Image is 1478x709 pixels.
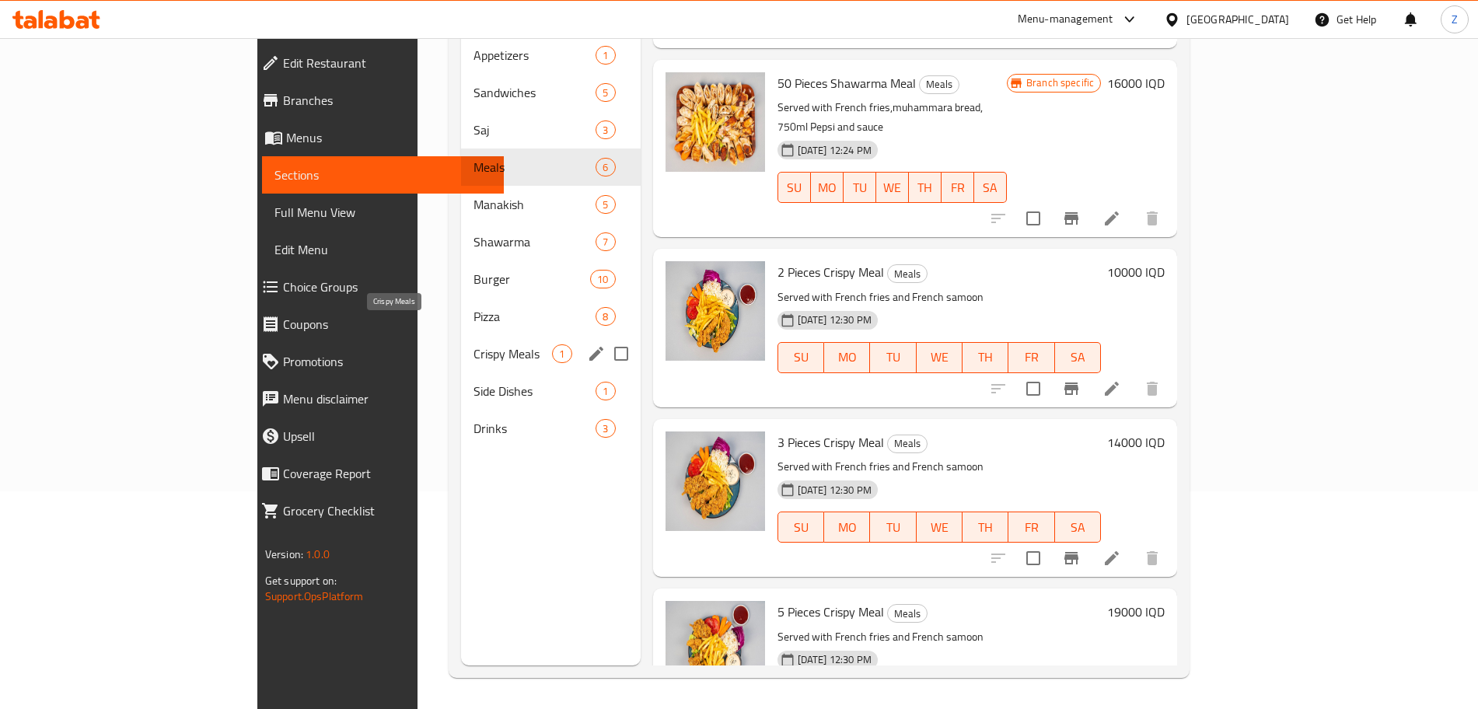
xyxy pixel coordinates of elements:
[850,176,870,199] span: TU
[917,512,963,543] button: WE
[283,91,491,110] span: Branches
[948,176,968,199] span: FR
[596,384,614,399] span: 1
[1053,200,1090,237] button: Branch-specific-item
[969,346,1002,368] span: TH
[461,223,640,260] div: Shawarma7
[249,82,504,119] a: Branches
[461,30,640,453] nav: Menu sections
[830,346,864,368] span: MO
[1134,200,1171,237] button: delete
[844,172,876,203] button: TU
[1055,512,1101,543] button: SA
[969,516,1002,539] span: TH
[777,342,824,373] button: SU
[590,270,615,288] div: items
[784,516,818,539] span: SU
[777,72,916,95] span: 50 Pieces Shawarma Meal
[909,172,942,203] button: TH
[596,158,615,176] div: items
[473,307,596,326] span: Pizza
[249,455,504,492] a: Coverage Report
[876,172,909,203] button: WE
[811,172,844,203] button: MO
[265,544,303,564] span: Version:
[473,382,596,400] span: Side Dishes
[1102,549,1121,568] a: Edit menu item
[830,516,864,539] span: MO
[274,203,491,222] span: Full Menu View
[249,492,504,529] a: Grocery Checklist
[553,347,571,361] span: 1
[585,342,608,365] button: edit
[596,195,615,214] div: items
[666,431,765,531] img: 3 Pieces Crispy Meal
[473,46,596,65] span: Appetizers
[552,344,571,363] div: items
[777,172,811,203] button: SU
[473,270,590,288] span: Burger
[1017,202,1050,235] span: Select to update
[274,166,491,184] span: Sections
[870,342,916,373] button: TU
[596,421,614,436] span: 3
[882,176,903,199] span: WE
[249,343,504,380] a: Promotions
[596,123,614,138] span: 3
[917,342,963,373] button: WE
[596,86,614,100] span: 5
[283,464,491,483] span: Coverage Report
[1053,370,1090,407] button: Branch-specific-item
[1134,540,1171,577] button: delete
[473,158,596,176] span: Meals
[876,346,910,368] span: TU
[777,98,1007,137] p: Served with French fries,muhammara bread, 750ml Pepsi and sauce
[887,264,928,283] div: Meals
[283,389,491,408] span: Menu disclaimer
[283,501,491,520] span: Grocery Checklist
[473,344,552,363] span: Crispy Meals
[1020,75,1100,90] span: Branch specific
[265,571,337,591] span: Get support on:
[473,232,596,251] span: Shawarma
[888,605,927,623] span: Meals
[262,156,504,194] a: Sections
[262,194,504,231] a: Full Menu View
[942,172,974,203] button: FR
[596,197,614,212] span: 5
[461,186,640,223] div: Manakish5
[923,516,956,539] span: WE
[666,72,765,172] img: 50 Pieces Shawarma Meal
[1053,540,1090,577] button: Branch-specific-item
[777,431,884,454] span: 3 Pieces Crispy Meal
[249,380,504,417] a: Menu disclaimer
[777,457,1102,477] p: Served with French fries and French samoon
[1452,11,1458,28] span: Z
[1018,10,1113,29] div: Menu-management
[461,335,640,372] div: Crispy Meals1edit
[824,342,870,373] button: MO
[791,483,878,498] span: [DATE] 12:30 PM
[887,604,928,623] div: Meals
[666,261,765,361] img: 2 Pieces Crispy Meal
[666,601,765,700] img: 5 Pieces Crispy Meal
[1061,346,1095,368] span: SA
[777,512,824,543] button: SU
[1102,379,1121,398] a: Edit menu item
[461,111,640,148] div: Saj3
[461,260,640,298] div: Burger10
[817,176,837,199] span: MO
[824,512,870,543] button: MO
[980,176,1001,199] span: SA
[1008,512,1054,543] button: FR
[461,298,640,335] div: Pizza8
[1102,209,1121,228] a: Edit menu item
[1107,261,1165,283] h6: 10000 IQD
[777,600,884,623] span: 5 Pieces Crispy Meal
[283,427,491,445] span: Upsell
[473,419,596,438] span: Drinks
[473,83,596,102] div: Sandwiches
[283,54,491,72] span: Edit Restaurant
[596,235,614,250] span: 7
